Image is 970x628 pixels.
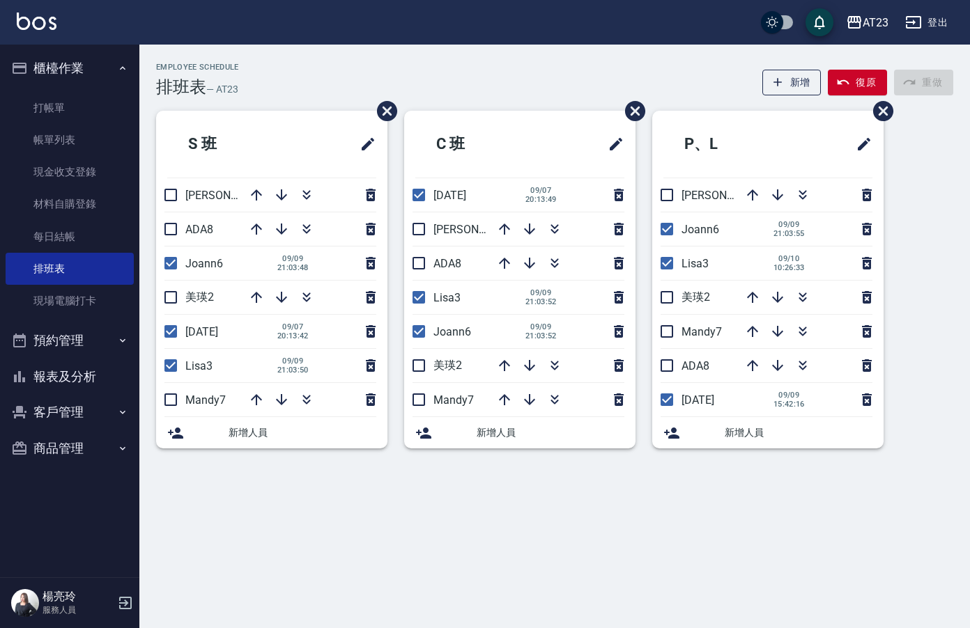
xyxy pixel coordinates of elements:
span: Joann6 [682,223,719,236]
span: [DATE] [185,325,218,338]
span: 美瑛2 [185,290,214,304]
button: 登出 [900,10,953,36]
span: 修改班表的標題 [351,127,376,161]
span: 修改班表的標題 [847,127,872,161]
span: Lisa3 [682,257,709,270]
span: 刪除班表 [367,91,399,132]
button: 客戶管理 [6,394,134,430]
button: save [806,8,833,36]
a: 現場電腦打卡 [6,285,134,317]
span: [PERSON_NAME]19 [185,189,282,202]
span: 09/09 [525,288,557,297]
a: 材料自購登錄 [6,188,134,220]
span: 20:13:49 [525,195,557,204]
span: 美瑛2 [433,359,462,372]
img: Logo [17,13,56,30]
h2: P、L [663,119,793,169]
span: 09/07 [525,186,557,195]
span: 09/10 [773,254,805,263]
span: Mandy7 [433,393,474,407]
span: 09/09 [773,220,805,229]
h5: 楊亮玲 [43,590,114,604]
span: ADA8 [682,359,709,372]
button: AT23 [840,8,894,37]
span: [PERSON_NAME]19 [433,223,530,236]
h2: C 班 [415,119,542,169]
span: 新增人員 [229,425,376,440]
a: 打帳單 [6,92,134,124]
span: 21:03:52 [525,297,557,306]
div: 新增人員 [404,417,636,448]
span: 21:03:48 [277,263,309,272]
span: 21:03:55 [773,229,805,238]
span: 21:03:52 [525,331,557,340]
h3: 排班表 [156,77,206,97]
span: 09/09 [277,254,309,263]
span: 刪除班表 [863,91,895,132]
span: 09/09 [277,356,309,366]
button: 櫃檯作業 [6,50,134,86]
div: 新增人員 [156,417,387,448]
span: 20:13:42 [277,331,309,340]
span: 修改班表的標題 [599,127,624,161]
span: 新增人員 [725,425,872,440]
span: ADA8 [433,257,461,270]
a: 帳單列表 [6,124,134,156]
a: 每日結帳 [6,221,134,253]
span: Joann6 [433,325,471,338]
span: [DATE] [682,393,714,407]
span: 09/07 [277,322,309,331]
button: 商品管理 [6,430,134,466]
span: 09/09 [773,391,805,400]
span: Lisa3 [185,359,213,372]
p: 服務人員 [43,604,114,616]
span: 新增人員 [477,425,624,440]
span: 美瑛2 [682,290,710,304]
img: Person [11,589,39,617]
a: 現金收支登錄 [6,156,134,188]
span: Lisa3 [433,291,461,304]
span: ADA8 [185,223,213,236]
span: [PERSON_NAME]19 [682,189,778,202]
a: 排班表 [6,253,134,285]
button: 新增 [762,70,822,95]
span: 15:42:16 [773,400,805,409]
span: [DATE] [433,189,466,202]
span: 刪除班表 [615,91,647,132]
h6: — AT23 [206,82,238,97]
div: AT23 [863,14,888,31]
div: 新增人員 [652,417,884,448]
button: 復原 [828,70,887,95]
button: 預約管理 [6,322,134,359]
span: 10:26:33 [773,263,805,272]
span: 21:03:50 [277,366,309,375]
span: 09/09 [525,322,557,331]
h2: Employee Schedule [156,63,239,72]
span: Joann6 [185,257,223,270]
span: Mandy7 [682,325,722,338]
h2: S 班 [167,119,294,169]
span: Mandy7 [185,393,226,407]
button: 報表及分析 [6,359,134,395]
